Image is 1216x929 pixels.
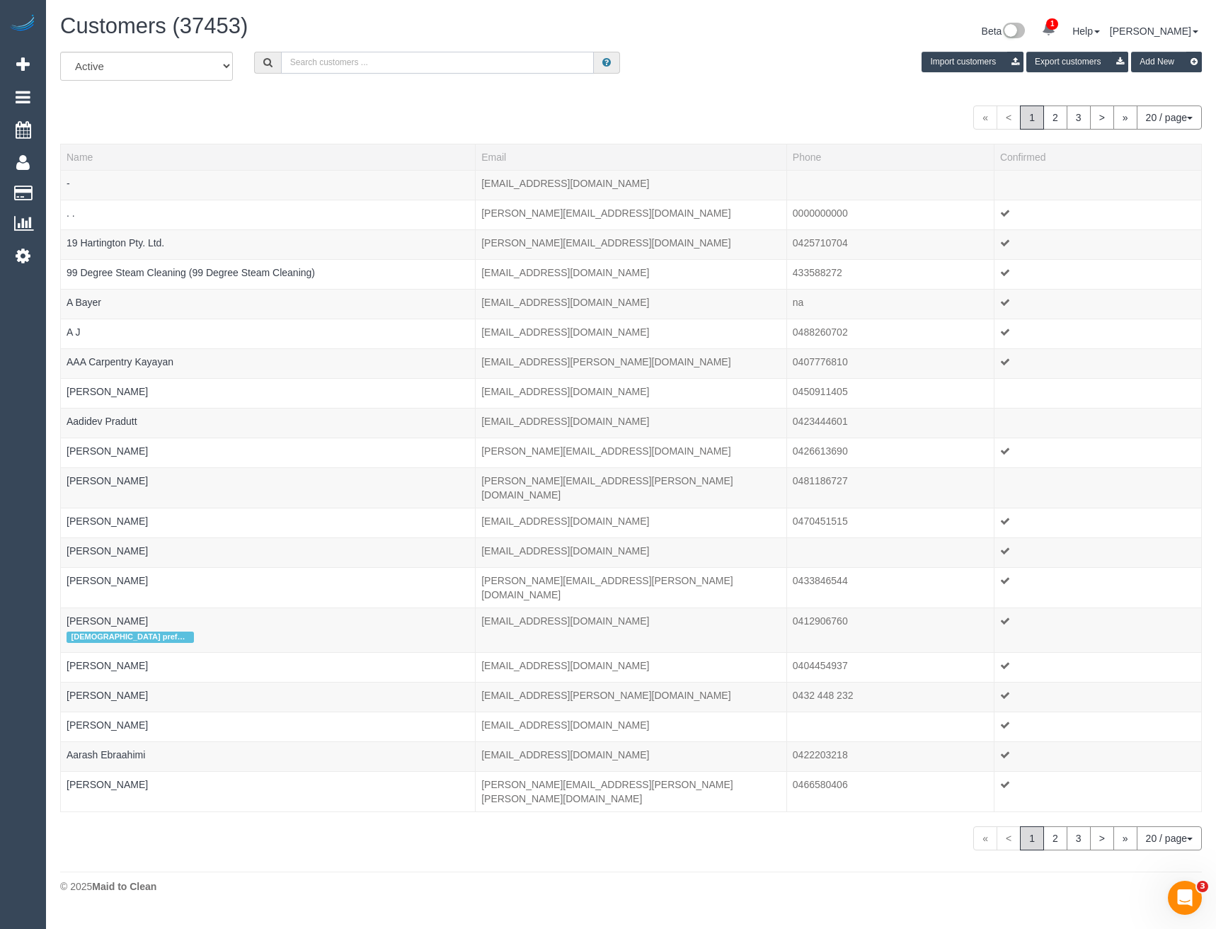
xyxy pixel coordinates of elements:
div: Tags [67,628,469,646]
td: Name [61,229,476,259]
td: Email [476,408,787,438]
img: New interface [1002,23,1025,41]
a: [PERSON_NAME] [67,615,148,627]
td: Phone [786,408,994,438]
td: Email [476,289,787,319]
td: Phone [786,200,994,229]
td: Name [61,508,476,537]
a: [PERSON_NAME] [67,660,148,671]
td: Email [476,200,787,229]
a: [PERSON_NAME] [67,515,148,527]
td: Name [61,467,476,508]
td: Confirmed [994,771,1201,811]
td: Phone [786,712,994,741]
span: 1 [1046,18,1058,30]
td: Confirmed [994,438,1201,467]
td: Email [476,537,787,567]
div: Tags [67,673,469,676]
td: Confirmed [994,682,1201,712]
td: Email [476,348,787,378]
td: Phone [786,229,994,259]
td: Name [61,652,476,682]
div: Tags [67,190,469,194]
a: > [1090,826,1114,850]
span: [DEMOGRAPHIC_DATA] preferred [67,632,194,643]
div: Tags [67,702,469,706]
td: Confirmed [994,467,1201,508]
div: Tags [67,399,469,402]
span: « [973,826,997,850]
td: Email [476,319,787,348]
td: Confirmed [994,259,1201,289]
td: Phone [786,537,994,567]
th: Name [61,144,476,170]
a: AAA Carpentry Kayayan [67,356,173,367]
td: Phone [786,467,994,508]
td: Name [61,348,476,378]
a: » [1113,106,1137,130]
td: Confirmed [994,378,1201,408]
div: Tags [67,280,469,283]
a: > [1090,106,1114,130]
a: [PERSON_NAME] [67,545,148,557]
span: < [997,826,1021,850]
input: Search customers ... [281,52,595,74]
div: Tags [67,792,469,795]
td: Name [61,438,476,467]
td: Email [476,652,787,682]
span: 3 [1197,881,1208,892]
td: Confirmed [994,741,1201,771]
td: Email [476,467,787,508]
a: 3 [1067,106,1091,130]
td: Phone [786,741,994,771]
a: 99 Degree Steam Cleaning (99 Degree Steam Cleaning) [67,267,315,278]
a: [PERSON_NAME] [67,719,148,731]
td: Name [61,741,476,771]
div: Tags [67,588,469,591]
div: Tags [67,339,469,343]
a: . . [67,207,75,219]
a: 2 [1043,106,1067,130]
td: Email [476,608,787,652]
a: 3 [1067,826,1091,850]
td: Phone [786,652,994,682]
span: Customers (37453) [60,13,248,38]
span: 1 [1020,106,1044,130]
td: Name [61,200,476,229]
td: Phone [786,348,994,378]
a: [PERSON_NAME] [67,690,148,701]
td: Name [61,170,476,200]
td: Phone [786,438,994,467]
td: Email [476,771,787,811]
iframe: Intercom live chat [1168,881,1202,915]
nav: Pagination navigation [973,106,1202,130]
td: Confirmed [994,508,1201,537]
button: Import customers [922,52,1023,72]
td: Email [476,229,787,259]
td: Name [61,712,476,741]
td: Confirmed [994,537,1201,567]
td: Email [476,378,787,408]
td: Confirmed [994,229,1201,259]
td: Email [476,741,787,771]
a: 19 Hartington Pty. Ltd. [67,237,164,249]
td: Name [61,537,476,567]
td: Email [476,508,787,537]
button: Export customers [1026,52,1128,72]
div: © 2025 [60,879,1202,894]
a: [PERSON_NAME] [67,386,148,397]
div: Tags [67,428,469,432]
div: Tags [67,762,469,765]
a: Help [1072,25,1100,37]
button: 20 / page [1137,106,1202,130]
td: Name [61,289,476,319]
span: < [997,106,1021,130]
a: [PERSON_NAME] [67,475,148,486]
img: Automaid Logo [8,14,37,34]
th: Confirmed [994,144,1201,170]
a: [PERSON_NAME] [1110,25,1198,37]
td: Confirmed [994,712,1201,741]
a: A J [67,326,80,338]
td: Phone [786,319,994,348]
strong: Maid to Clean [92,881,156,892]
